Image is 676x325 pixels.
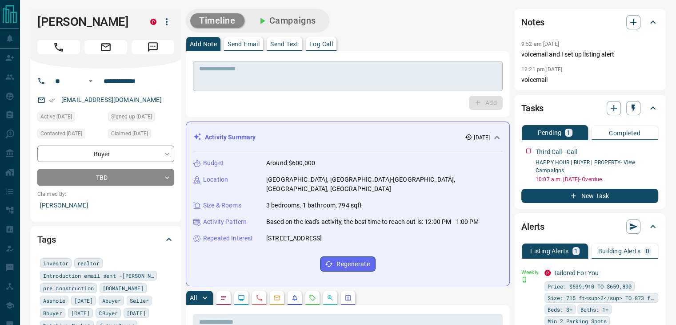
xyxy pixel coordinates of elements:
[327,294,334,301] svg: Opportunities
[474,134,490,142] p: [DATE]
[203,175,228,184] p: Location
[521,12,658,33] div: Notes
[43,271,154,280] span: Introduction email sent -[PERSON_NAME]
[266,217,479,227] p: Based on the lead's activity, the best time to reach out is: 12:00 PM - 1:00 PM
[102,296,121,305] span: Abuyer
[203,201,241,210] p: Size & Rooms
[77,259,100,268] span: realtor
[203,217,247,227] p: Activity Pattern
[43,259,68,268] span: investor
[37,146,174,162] div: Buyer
[521,268,539,276] p: Weekly
[71,309,90,317] span: [DATE]
[205,133,256,142] p: Activity Summary
[43,296,65,305] span: Asshole
[43,284,94,292] span: pre construction
[190,41,217,47] p: Add Note
[291,294,298,301] svg: Listing Alerts
[111,112,152,121] span: Signed up [DATE]
[548,293,655,302] span: Size: 715 ft<sup>2</sup> TO 873 ft<sup>2</sup>
[190,13,244,28] button: Timeline
[130,296,149,305] span: Seller
[521,101,544,115] h2: Tasks
[320,256,376,272] button: Regenerate
[40,112,72,121] span: Active [DATE]
[108,129,174,141] div: Fri Aug 01 2025
[646,248,649,254] p: 0
[521,41,559,47] p: 9:52 am [DATE]
[37,229,174,250] div: Tags
[220,294,227,301] svg: Notes
[521,97,658,119] div: Tasks
[580,305,608,314] span: Baths: 1+
[530,248,569,254] p: Listing Alerts
[228,41,260,47] p: Send Email
[37,198,174,213] p: [PERSON_NAME]
[37,232,56,247] h2: Tags
[609,130,640,136] p: Completed
[108,112,174,124] div: Fri Aug 01 2025
[256,294,263,301] svg: Calls
[248,13,325,28] button: Campaigns
[127,309,146,317] span: [DATE]
[266,158,315,168] p: Around $600,000
[103,284,144,292] span: [DOMAIN_NAME]
[536,175,658,183] p: 10:07 a.m. [DATE] - Overdue
[37,169,174,186] div: TBD
[37,40,80,54] span: Call
[37,15,137,29] h1: [PERSON_NAME]
[43,309,62,317] span: Bbuyer
[574,248,578,254] p: 1
[309,41,333,47] p: Log Call
[521,66,562,73] p: 12:21 pm [DATE]
[521,75,658,85] p: voicemail
[40,129,82,138] span: Contacted [DATE]
[84,40,127,54] span: Email
[536,159,635,174] a: HAPPY HOUR | BUYER | PROPERTY- View Campaigns
[309,294,316,301] svg: Requests
[598,248,640,254] p: Building Alerts
[344,294,352,301] svg: Agent Actions
[49,97,55,103] svg: Email Verified
[521,50,658,59] p: voicemail and I set up listing alert
[266,201,362,210] p: 3 bedrooms, 1 bathroom, 794 sqft
[521,189,658,203] button: New Task
[190,295,197,301] p: All
[61,96,162,103] a: [EMAIL_ADDRESS][DOMAIN_NAME]
[273,294,280,301] svg: Emails
[537,130,561,136] p: Pending
[521,276,528,283] svg: Push Notification Only
[521,15,544,29] h2: Notes
[521,216,658,237] div: Alerts
[99,309,118,317] span: CBuyer
[132,40,174,54] span: Message
[74,296,93,305] span: [DATE]
[37,129,104,141] div: Thu Aug 07 2025
[536,147,577,157] p: Third Call - Call
[548,305,572,314] span: Beds: 3+
[266,234,322,243] p: [STREET_ADDRESS]
[111,129,148,138] span: Claimed [DATE]
[85,76,96,86] button: Open
[37,112,104,124] div: Fri Aug 01 2025
[203,234,253,243] p: Repeated Interest
[567,130,570,136] p: 1
[544,270,551,276] div: property.ca
[238,294,245,301] svg: Lead Browsing Activity
[193,129,502,146] div: Activity Summary[DATE]
[203,158,224,168] p: Budget
[270,41,299,47] p: Send Text
[548,282,632,291] span: Price: $539,910 TO $659,890
[553,269,599,276] a: Tailored For You
[150,19,156,25] div: property.ca
[266,175,502,194] p: [GEOGRAPHIC_DATA], [GEOGRAPHIC_DATA]-[GEOGRAPHIC_DATA], [GEOGRAPHIC_DATA], [GEOGRAPHIC_DATA]
[37,190,174,198] p: Claimed By:
[521,219,544,234] h2: Alerts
